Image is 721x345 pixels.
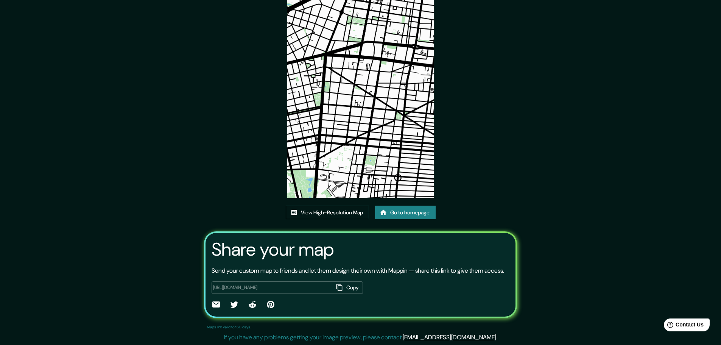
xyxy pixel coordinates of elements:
p: Maps link valid for 60 days. [207,324,251,330]
iframe: Help widget launcher [654,315,713,337]
a: Go to homepage [375,206,436,220]
a: [EMAIL_ADDRESS][DOMAIN_NAME] [403,333,496,341]
a: View High-Resolution Map [286,206,369,220]
h3: Share your map [212,239,334,260]
button: Copy [333,281,363,294]
p: If you have any problems getting your image preview, please contact . [224,333,497,342]
p: Send your custom map to friends and let them design their own with Mappin — share this link to gi... [212,266,504,275]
